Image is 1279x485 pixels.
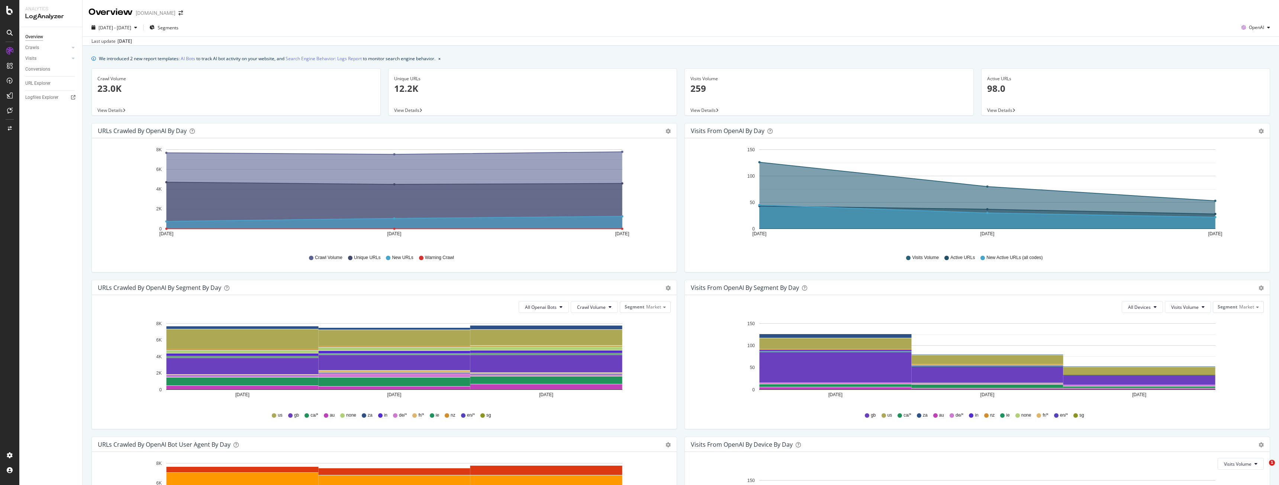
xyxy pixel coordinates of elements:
span: Crawl Volume [315,255,342,261]
text: 150 [747,478,755,483]
div: Overview [88,6,133,19]
div: arrow-right-arrow-left [178,10,183,16]
div: URLs Crawled by OpenAI By Segment By Day [98,284,221,291]
span: ie [1006,412,1009,418]
span: Market [646,304,661,310]
div: Unique URLs [394,75,671,82]
text: 0 [752,387,755,392]
text: [DATE] [753,231,767,236]
span: sg [486,412,491,418]
span: Unique URLs [354,255,380,261]
span: nz [990,412,995,418]
svg: A chart. [691,144,1261,248]
div: [DOMAIN_NAME] [136,9,175,17]
span: Crawl Volume [577,304,606,310]
span: Visits Volume [912,255,939,261]
button: Visits Volume [1218,458,1264,470]
div: Visits [25,55,36,62]
a: Visits [25,55,70,62]
span: au [330,412,335,418]
div: URLs Crawled by OpenAI bot User Agent By Day [98,441,231,448]
button: All Devices [1122,301,1163,313]
span: none [1021,412,1031,418]
text: [DATE] [235,392,249,397]
text: 100 [747,343,755,348]
text: 150 [747,321,755,326]
text: 8K [156,321,162,326]
span: New URLs [392,255,413,261]
text: 0 [159,226,162,232]
text: [DATE] [615,231,629,236]
div: URL Explorer [25,80,51,87]
div: Last update [91,38,132,45]
span: sg [1079,412,1084,418]
span: gb [294,412,299,418]
text: 50 [750,200,755,205]
span: All Openai Bots [525,304,557,310]
div: gear [666,129,671,134]
text: [DATE] [1132,392,1146,397]
text: 100 [747,174,755,179]
a: URL Explorer [25,80,77,87]
span: none [346,412,356,418]
text: 6K [156,167,162,172]
a: AI Bots [181,55,195,62]
a: Crawls [25,44,70,52]
span: Segment [1218,304,1237,310]
text: 4K [156,187,162,192]
div: A chart. [691,319,1261,405]
div: URLs Crawled by OpenAI by day [98,127,187,135]
span: au [939,412,944,418]
span: gb [871,412,876,418]
text: [DATE] [980,231,995,236]
text: 6K [156,337,162,343]
text: 2K [156,207,162,212]
span: 1 [1269,460,1275,466]
text: [DATE] [980,392,995,397]
text: 50 [750,365,755,371]
a: Logfiles Explorer [25,94,77,101]
span: Visits Volume [1224,461,1251,467]
div: We introduced 2 new report templates: to track AI bot activity on your website, and to monitor se... [99,55,435,62]
span: za [368,412,373,418]
p: 23.0K [97,82,375,95]
text: [DATE] [160,231,174,236]
button: Visits Volume [1165,301,1211,313]
span: in [975,412,978,418]
text: [DATE] [539,392,553,397]
a: Overview [25,33,77,41]
span: Active URLs [950,255,975,261]
button: OpenAI [1238,22,1273,33]
div: Overview [25,33,43,41]
span: View Details [394,107,419,113]
button: All Openai Bots [519,301,569,313]
div: A chart. [98,144,668,248]
span: ie [436,412,439,418]
text: [DATE] [1208,231,1222,236]
div: Crawls [25,44,39,52]
div: LogAnalyzer [25,12,76,21]
text: 8K [156,461,162,466]
span: Visits Volume [1171,304,1199,310]
text: 0 [752,226,755,232]
span: All Devices [1128,304,1151,310]
span: us [278,412,283,418]
text: 2K [156,371,162,376]
div: Active URLs [987,75,1264,82]
span: Market [1239,304,1254,310]
span: us [887,412,892,418]
text: [DATE] [387,231,402,236]
text: [DATE] [387,392,402,397]
div: Crawl Volume [97,75,375,82]
a: Search Engine Behavior: Logs Report [286,55,362,62]
div: [DATE] [117,38,132,45]
text: [DATE] [828,392,843,397]
iframe: Intercom live chat [1254,460,1272,478]
span: Segments [158,25,178,31]
span: Segment [625,304,644,310]
div: Visits from OpenAI By Segment By Day [691,284,799,291]
span: New Active URLs (all codes) [986,255,1043,261]
text: 150 [747,147,755,152]
span: View Details [97,107,123,113]
div: Conversions [25,65,50,73]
